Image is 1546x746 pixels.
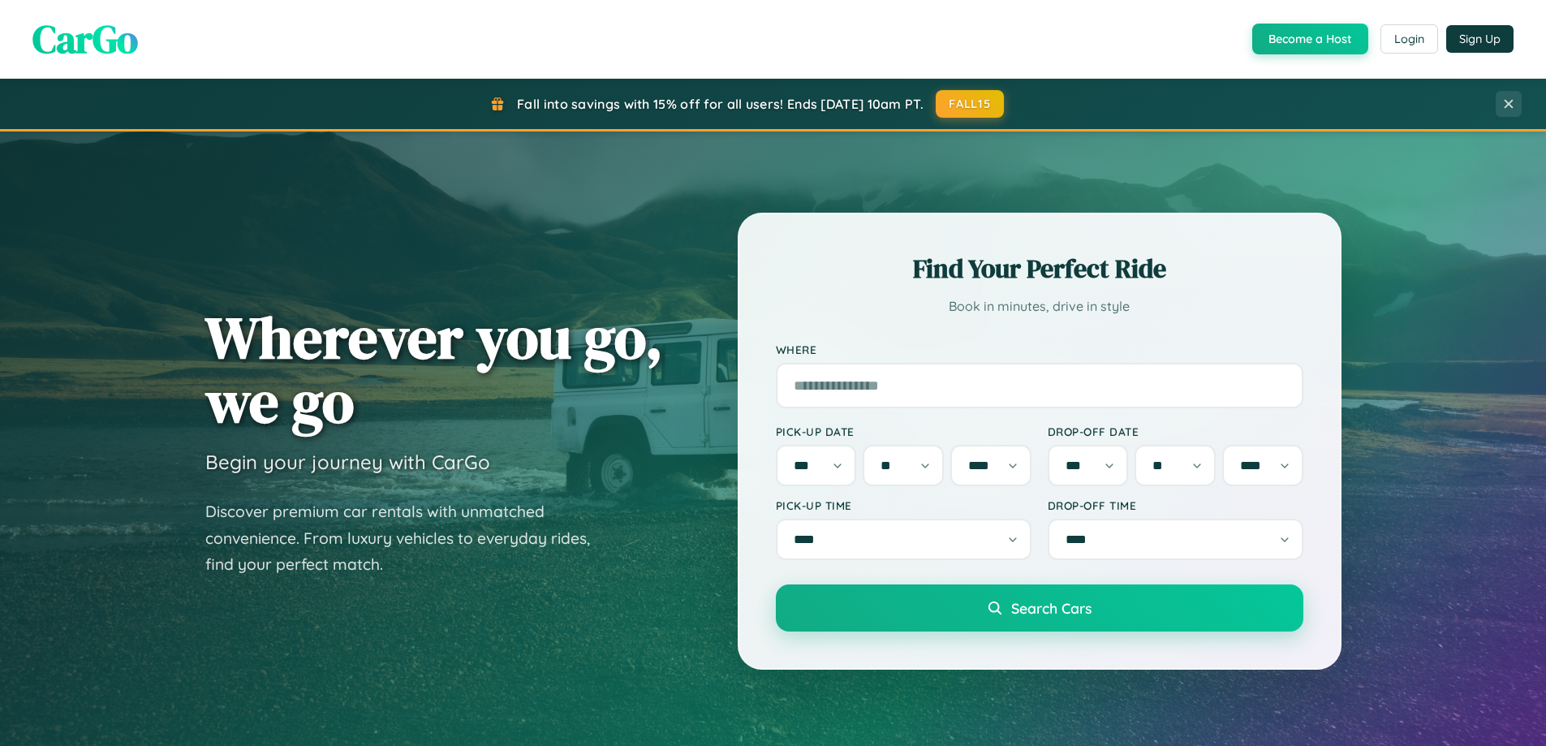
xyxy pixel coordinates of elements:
label: Where [776,343,1303,356]
button: Sign Up [1446,25,1514,53]
label: Drop-off Time [1048,498,1303,512]
button: FALL15 [936,90,1004,118]
p: Book in minutes, drive in style [776,295,1303,318]
h2: Find Your Perfect Ride [776,251,1303,287]
button: Become a Host [1252,24,1368,54]
label: Drop-off Date [1048,425,1303,438]
button: Search Cars [776,584,1303,632]
button: Login [1380,24,1438,54]
h3: Begin your journey with CarGo [205,450,490,474]
p: Discover premium car rentals with unmatched convenience. From luxury vehicles to everyday rides, ... [205,498,611,578]
span: CarGo [32,12,138,66]
span: Search Cars [1011,599,1092,617]
span: Fall into savings with 15% off for all users! Ends [DATE] 10am PT. [517,96,924,112]
label: Pick-up Date [776,425,1031,438]
label: Pick-up Time [776,498,1031,512]
h1: Wherever you go, we go [205,305,663,433]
